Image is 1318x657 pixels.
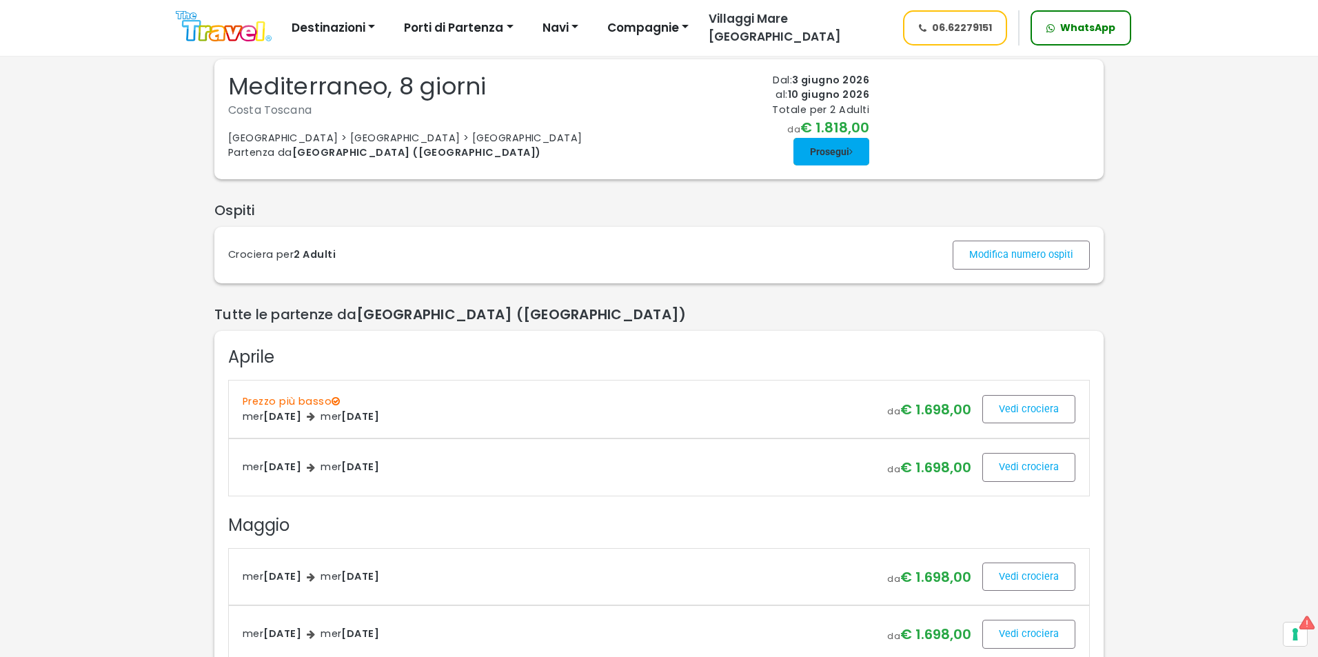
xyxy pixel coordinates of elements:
[243,410,301,425] div: mer
[214,303,1104,325] div: Tutte le partenze da
[176,11,272,42] img: Logo The Travel
[321,410,379,425] div: mer
[263,627,301,640] span: [DATE]
[887,630,900,642] span: da
[283,14,384,42] button: Destinazioni
[787,123,800,135] span: da
[341,410,379,423] span: [DATE]
[900,400,971,419] span: € 1.698,00
[900,567,971,587] span: € 1.698,00
[228,345,1090,369] div: Aprile
[321,627,379,642] div: mer
[887,405,900,417] span: da
[953,241,1090,270] md-outlined-button: Modifica numero ospiti
[800,118,869,137] span: € 1.818,00
[228,513,1090,537] div: Maggio
[709,10,841,45] span: Villaggi Mare [GEOGRAPHIC_DATA]
[793,138,869,165] a: Prosegui
[243,627,301,642] div: mer
[982,563,1075,592] a: Vedi crociera
[1060,21,1115,35] span: WhatsApp
[243,394,866,410] div: Prezzo più basso
[228,73,751,101] div: Mediterraneo, 8 giorni
[341,569,379,583] span: [DATE]
[228,247,336,263] div: Crociera per
[356,305,686,324] span: [GEOGRAPHIC_DATA] ([GEOGRAPHIC_DATA])
[903,10,1008,46] a: 06.62279151
[887,573,900,585] span: da
[341,460,379,474] span: [DATE]
[228,101,751,120] div: Costa Toscana
[228,145,751,161] div: Partenza da
[698,10,890,46] a: Villaggi Mare [GEOGRAPHIC_DATA]
[292,145,541,159] span: [GEOGRAPHIC_DATA] ([GEOGRAPHIC_DATA])
[321,569,379,585] div: mer
[263,410,301,423] span: [DATE]
[982,453,1075,482] a: Vedi crociera
[900,625,971,644] span: € 1.698,00
[214,199,1104,221] div: Ospiti
[932,21,992,35] span: 06.62279151
[294,247,336,261] span: 2 Adulti
[775,88,787,101] span: al:
[263,569,301,583] span: [DATE]
[1031,10,1131,46] a: WhatsApp
[341,627,379,640] span: [DATE]
[243,569,301,585] div: mer
[534,14,587,42] button: Navi
[263,460,301,474] span: [DATE]
[228,131,751,146] div: [GEOGRAPHIC_DATA] > [GEOGRAPHIC_DATA] > [GEOGRAPHIC_DATA]
[598,14,698,42] button: Compagnie
[772,103,869,118] div: Totale per 2 Adulti
[982,395,1075,424] a: Vedi crociera
[321,460,379,475] div: mer
[900,458,971,477] span: € 1.698,00
[788,88,869,101] span: 10 giugno 2026
[395,14,522,42] button: Porti di Partenza
[792,73,869,87] span: 3 giugno 2026
[773,73,792,87] span: Dal:
[982,620,1075,649] a: Vedi crociera
[887,463,900,475] span: da
[243,460,301,475] div: mer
